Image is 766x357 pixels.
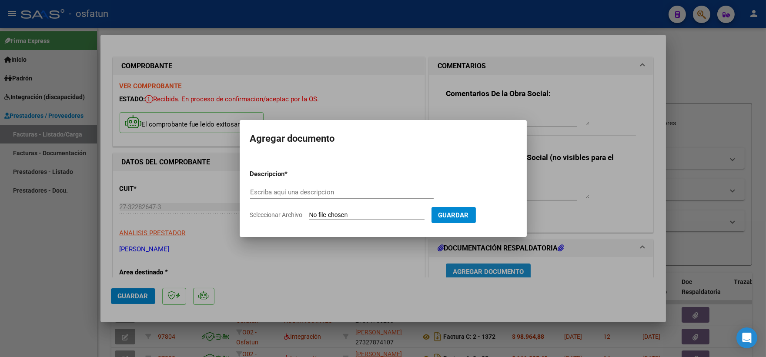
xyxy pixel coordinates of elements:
[432,207,476,223] button: Guardar
[736,327,757,348] div: Open Intercom Messenger
[250,130,516,147] h2: Agregar documento
[250,211,303,218] span: Seleccionar Archivo
[250,169,330,179] p: Descripcion
[438,211,469,219] span: Guardar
